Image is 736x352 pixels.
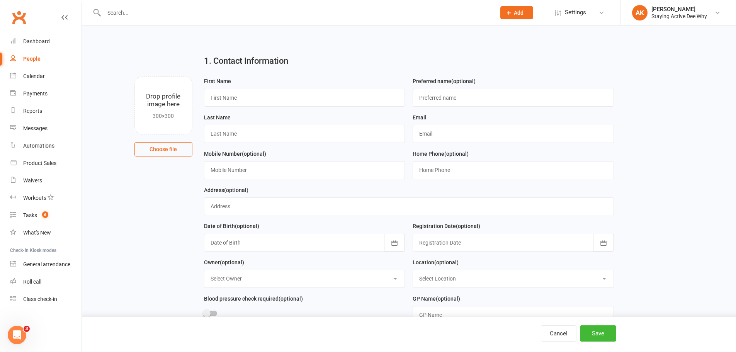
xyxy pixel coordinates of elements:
div: Class check-in [23,296,57,302]
div: What's New [23,230,51,236]
div: Staying Active Dee Why [651,13,707,20]
span: Settings [565,4,586,21]
span: Add [514,10,524,16]
label: Email [413,113,427,122]
a: What's New [10,224,82,241]
label: First Name [204,77,231,85]
spang: (optional) [451,78,476,84]
div: Payments [23,90,48,97]
a: Reports [10,102,82,120]
spang: (optional) [434,259,459,265]
h2: 1. Contact Information [204,56,614,66]
label: Last Name [204,113,231,122]
div: Workouts [23,195,46,201]
spang: (optional) [444,151,469,157]
label: Preferred name [413,77,476,85]
button: Save [580,325,616,342]
span: 6 [42,211,48,218]
a: Product Sales [10,155,82,172]
spang: (optional) [242,151,266,157]
button: Add [500,6,533,19]
a: Automations [10,137,82,155]
a: Clubworx [9,8,29,27]
spang: (optional) [279,296,303,302]
div: AK [632,5,648,20]
a: Roll call [10,273,82,291]
label: Mobile Number [204,150,266,158]
div: Calendar [23,73,45,79]
div: [PERSON_NAME] [651,6,707,13]
div: Automations [23,143,54,149]
input: GP Name [413,306,614,324]
input: Mobile Number [204,161,405,179]
input: Address [204,197,614,215]
a: General attendance kiosk mode [10,256,82,273]
label: GP Name [413,294,460,303]
div: People [23,56,41,62]
button: Cancel [541,325,576,342]
spang: (optional) [235,223,259,229]
label: Home Phone [413,150,469,158]
a: Payments [10,85,82,102]
button: Choose file [134,142,192,156]
a: People [10,50,82,68]
a: Class kiosk mode [10,291,82,308]
label: Blood pressure check required [204,294,303,303]
a: Calendar [10,68,82,85]
a: Waivers [10,172,82,189]
label: Date of Birth [204,222,259,230]
input: Home Phone [413,161,614,179]
spang: (optional) [224,187,248,193]
input: Preferred name [413,89,614,107]
spang: (optional) [456,223,480,229]
span: 3 [24,326,30,332]
label: Registration Date [413,222,480,230]
div: Waivers [23,177,42,184]
div: Messages [23,125,48,131]
input: First Name [204,89,405,107]
div: Roll call [23,279,41,285]
div: Tasks [23,212,37,218]
div: Dashboard [23,38,50,44]
input: Last Name [204,125,405,143]
iframe: Intercom live chat [8,326,26,344]
a: Workouts [10,189,82,207]
a: Tasks 6 [10,207,82,224]
input: Email [413,125,614,143]
div: Reports [23,108,42,114]
a: Messages [10,120,82,137]
div: Product Sales [23,160,56,166]
spang: (optional) [436,296,460,302]
label: Owner [204,258,244,267]
input: Search... [102,7,490,18]
div: General attendance [23,261,70,267]
label: Address [204,186,248,194]
spang: (optional) [220,259,244,265]
a: Dashboard [10,33,82,50]
label: Location [413,258,459,267]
